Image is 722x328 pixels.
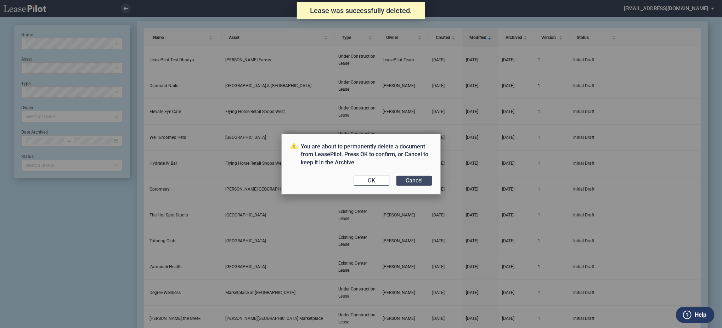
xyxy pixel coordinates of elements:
[290,143,432,166] p: You are about to permanently delete a document from LeasePilot. Press OK to confirm, or Cancel to...
[297,2,425,19] div: Lease was successfully deleted.
[396,176,432,186] button: Cancel
[695,310,706,319] label: Help
[354,176,389,186] button: OK
[281,134,441,194] md-dialog: You are about ...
